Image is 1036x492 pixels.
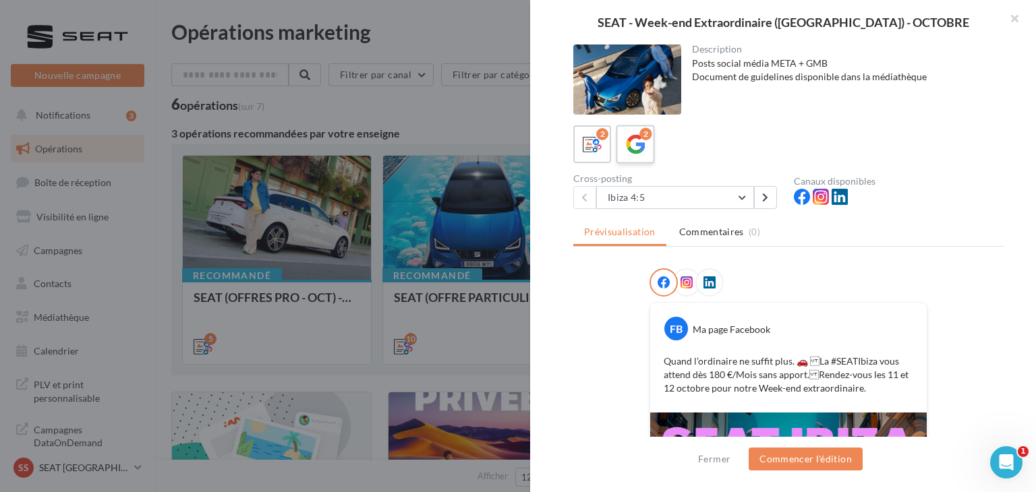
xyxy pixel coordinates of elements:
div: FB [664,317,688,340]
div: Ma page Facebook [693,323,770,336]
iframe: Intercom live chat [990,446,1023,479]
div: Canaux disponibles [794,177,1004,186]
p: Quand l’ordinaire ne suffit plus. 🚗 La #SEATIbiza vous attend dès 180 €/Mois sans apport. Rendez-... [664,355,913,395]
div: 2 [639,128,652,140]
button: Fermer [693,451,736,467]
div: 2 [596,128,608,140]
button: Ibiza 4:5 [596,186,754,209]
span: 1 [1018,446,1029,457]
span: (0) [749,226,760,237]
button: Commencer l'édition [749,448,863,470]
div: SEAT - Week-end Extraordinaire ([GEOGRAPHIC_DATA]) - OCTOBRE [552,16,1014,28]
div: Description [692,44,994,54]
div: Posts social média META + GMB Document de guidelines disponible dans la médiathèque [692,57,994,84]
div: Cross-posting [573,174,783,183]
span: Commentaires [679,225,744,239]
